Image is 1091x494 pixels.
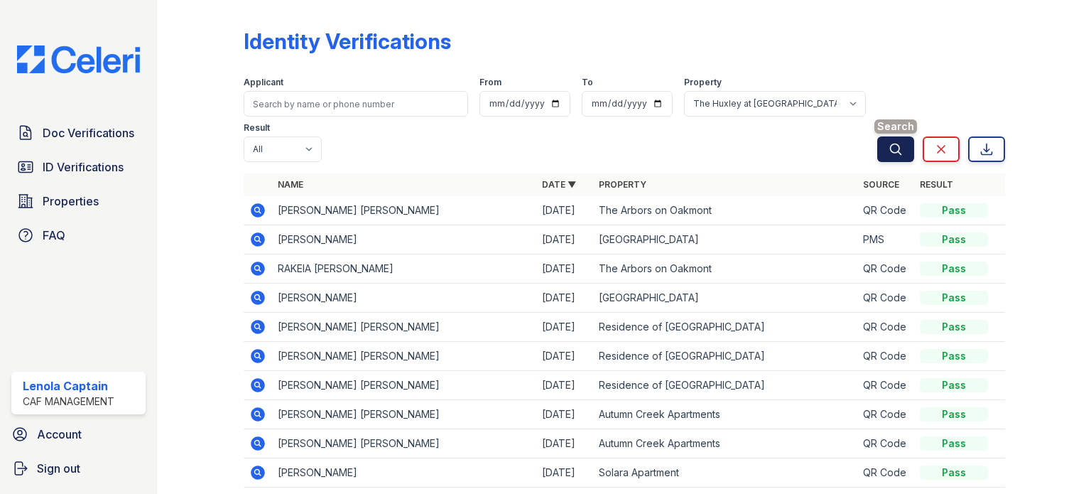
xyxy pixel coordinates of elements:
div: Pass [920,378,988,392]
a: Result [920,179,953,190]
td: Residence of [GEOGRAPHIC_DATA] [593,342,857,371]
td: QR Code [857,371,914,400]
td: QR Code [857,196,914,225]
td: [PERSON_NAME] [272,458,536,488]
div: CAF Management [23,394,114,409]
a: FAQ [11,221,146,249]
td: [PERSON_NAME] [PERSON_NAME] [272,313,536,342]
div: Pass [920,232,988,247]
span: Account [37,426,82,443]
div: Pass [920,262,988,276]
td: [PERSON_NAME] [PERSON_NAME] [272,400,536,429]
td: [PERSON_NAME] [PERSON_NAME] [272,196,536,225]
span: Properties [43,193,99,210]
td: The Arbors on Oakmont [593,254,857,284]
td: QR Code [857,429,914,458]
label: Result [244,122,270,134]
td: QR Code [857,254,914,284]
td: [DATE] [536,400,593,429]
div: Pass [920,436,988,451]
td: Autumn Creek Apartments [593,429,857,458]
td: Solara Apartment [593,458,857,488]
td: [DATE] [536,225,593,254]
span: Search [874,119,917,134]
td: The Arbors on Oakmont [593,196,857,225]
div: Pass [920,349,988,363]
img: CE_Logo_Blue-a8612792a0a2168367f1c8372b55b34899dd931a85d93a1a3d3e32e68fde9ad4.png [6,45,151,73]
td: Autumn Creek Apartments [593,400,857,429]
td: [DATE] [536,429,593,458]
div: Identity Verifications [244,28,451,54]
a: Source [863,179,899,190]
td: [DATE] [536,371,593,400]
a: ID Verifications [11,153,146,181]
td: [PERSON_NAME] [PERSON_NAME] [272,429,536,458]
td: [DATE] [536,284,593,313]
a: Property [599,179,646,190]
td: [DATE] [536,342,593,371]
button: Search [877,136,914,162]
td: RAKEIA [PERSON_NAME] [272,254,536,284]
td: [GEOGRAPHIC_DATA] [593,284,857,313]
a: Doc Verifications [11,119,146,147]
div: Pass [920,203,988,218]
td: [PERSON_NAME] [272,225,536,254]
a: Name [278,179,303,190]
div: Pass [920,466,988,480]
label: To [582,77,593,88]
td: Residence of [GEOGRAPHIC_DATA] [593,371,857,400]
a: Date ▼ [542,179,576,190]
div: Pass [920,291,988,305]
input: Search by name or phone number [244,91,468,117]
span: FAQ [43,227,65,244]
td: QR Code [857,458,914,488]
td: PMS [857,225,914,254]
td: QR Code [857,400,914,429]
a: Account [6,420,151,449]
td: [PERSON_NAME] [272,284,536,313]
td: Residence of [GEOGRAPHIC_DATA] [593,313,857,342]
label: Applicant [244,77,283,88]
td: QR Code [857,284,914,313]
label: Property [684,77,722,88]
div: Pass [920,407,988,421]
td: [PERSON_NAME] [PERSON_NAME] [272,371,536,400]
td: [PERSON_NAME] [PERSON_NAME] [272,342,536,371]
a: Sign out [6,454,151,483]
label: From [479,77,501,88]
td: [DATE] [536,254,593,284]
span: Doc Verifications [43,124,134,141]
td: QR Code [857,342,914,371]
td: [GEOGRAPHIC_DATA] [593,225,857,254]
td: [DATE] [536,196,593,225]
td: [DATE] [536,458,593,488]
td: QR Code [857,313,914,342]
span: Sign out [37,460,80,477]
div: Pass [920,320,988,334]
span: ID Verifications [43,159,124,176]
td: [DATE] [536,313,593,342]
div: Lenola Captain [23,377,114,394]
a: Properties [11,187,146,215]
